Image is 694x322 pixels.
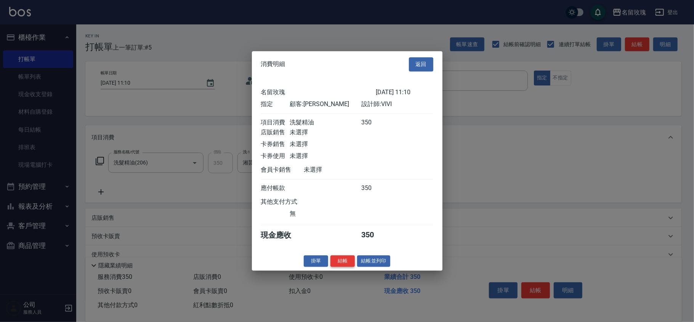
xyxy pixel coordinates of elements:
div: 未選擇 [290,129,361,137]
button: 返回 [409,57,433,71]
div: 洗髮精油 [290,119,361,127]
div: 應付帳款 [261,184,290,192]
span: 消費明細 [261,61,285,68]
div: 未選擇 [304,166,376,174]
div: 無 [290,210,361,218]
div: 其他支付方式 [261,198,319,206]
button: 掛單 [304,255,328,267]
button: 結帳並列印 [357,255,390,267]
div: 店販銷售 [261,129,290,137]
div: 名留玫瑰 [261,89,376,97]
div: 指定 [261,100,290,108]
div: 現金應收 [261,230,304,240]
div: 未選擇 [290,152,361,160]
div: 項目消費 [261,119,290,127]
div: 卡券使用 [261,152,290,160]
div: 顧客: [PERSON_NAME] [290,100,361,108]
div: 卡券銷售 [261,140,290,148]
div: 350 [361,119,390,127]
div: 設計師: VIVI [361,100,433,108]
div: [DATE] 11:10 [376,89,433,97]
div: 350 [361,184,390,192]
div: 會員卡銷售 [261,166,304,174]
div: 未選擇 [290,140,361,148]
div: 350 [361,230,390,240]
button: 結帳 [330,255,355,267]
